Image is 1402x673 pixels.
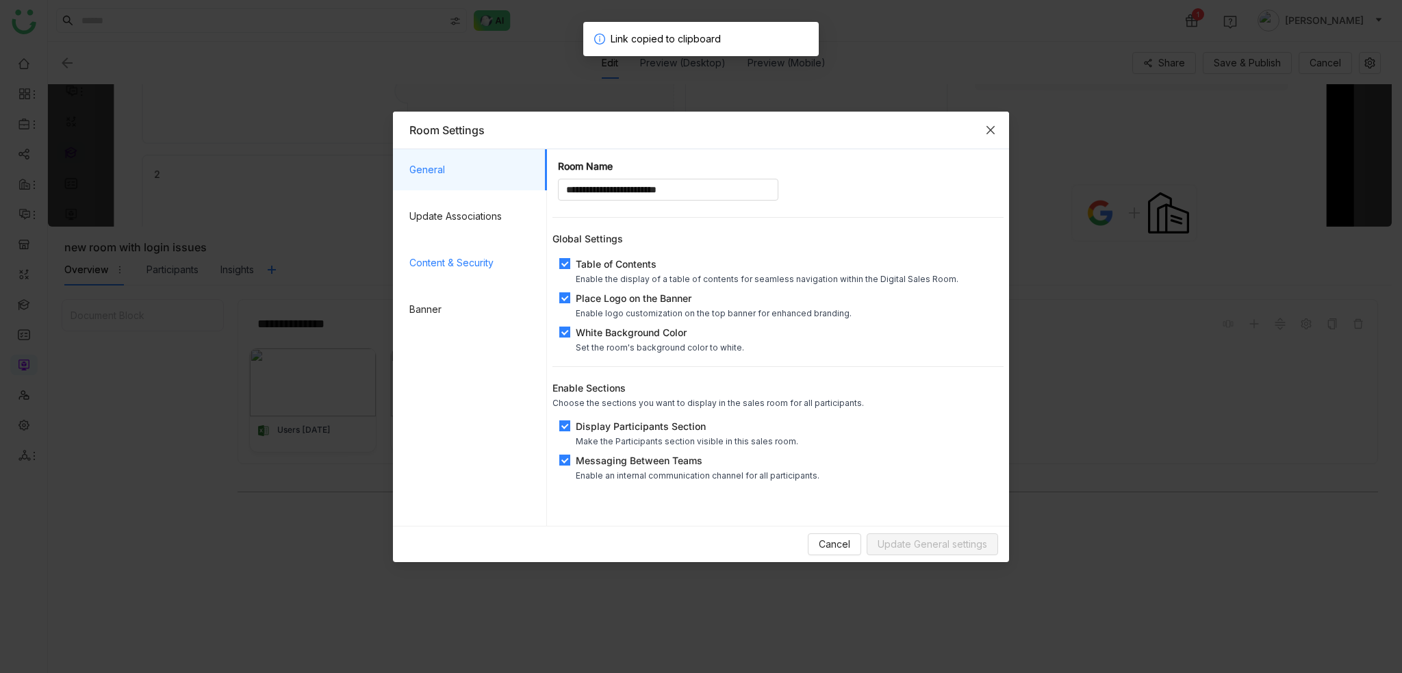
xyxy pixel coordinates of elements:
span: Banner [409,289,536,330]
span: General [409,149,536,190]
div: Set the room's background color to white. [576,342,744,353]
div: Global Settings [552,231,1004,246]
div: Messaging Between Teams [576,453,819,468]
span: Update Associations [409,196,536,237]
div: Make the Participants section visible in this sales room. [576,436,798,446]
div: White Background Color [576,325,744,340]
button: Close [972,112,1009,149]
div: Room Settings [409,123,993,138]
div: Table of Contents [576,257,958,271]
div: Enable logo customization on the top banner for enhanced branding. [576,308,852,318]
label: Room Name [558,160,613,173]
div: Enable an internal communication channel for all participants. [576,470,819,481]
div: Display Participants Section [576,419,798,433]
div: Enable the display of a table of contents for seamless navigation within the Digital Sales Room. [576,274,958,284]
button: Cancel [808,533,861,555]
button: Update General settings [867,533,998,555]
span: Link copied to clipboard [611,33,721,45]
span: Cancel [819,537,850,552]
div: Enable Sections [552,381,1004,395]
div: Place Logo on the Banner [576,291,852,305]
div: Choose the sections you want to display in the sales room for all participants. [552,398,1004,408]
span: Content & Security [409,242,536,283]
